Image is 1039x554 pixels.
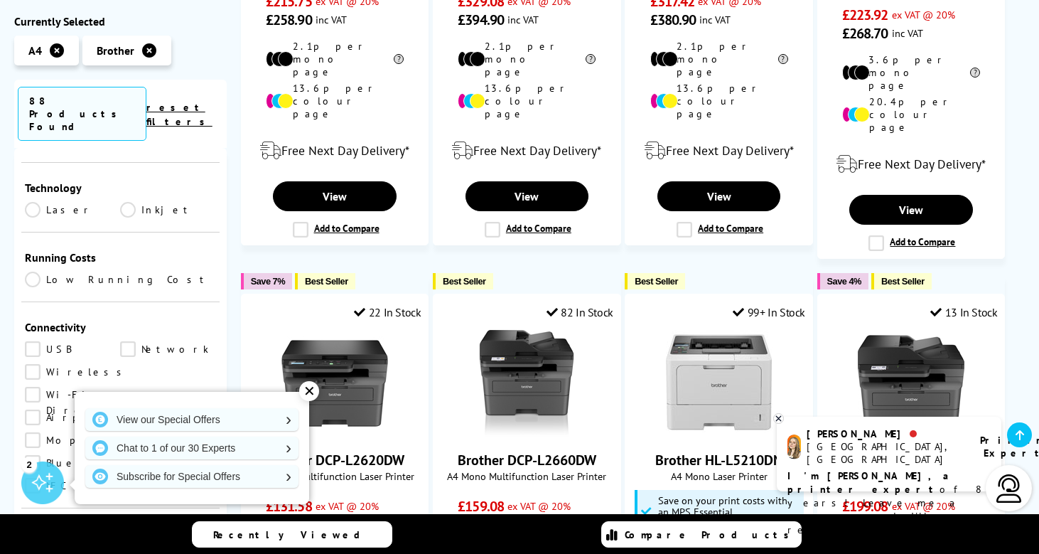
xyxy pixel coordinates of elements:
a: View [273,181,396,211]
div: 22 In Stock [354,305,421,319]
button: Save 7% [241,273,292,289]
a: Wi-Fi Direct [25,387,120,403]
label: Add to Compare [677,222,763,238]
a: Low Running Cost [25,272,216,287]
a: View our Special Offers [85,408,298,431]
span: Save on your print costs with an MPS Essential Subscription [658,494,787,530]
span: £258.90 [266,11,312,29]
a: Brother DCP-L2660DW [473,425,580,440]
span: ex VAT @ 20% [316,499,379,513]
label: Add to Compare [485,222,571,238]
div: modal_delivery [632,131,805,171]
img: amy-livechat.png [787,435,801,459]
span: Best Seller [881,276,925,287]
div: 13 In Stock [930,305,997,319]
a: Subscribe for Special Offers [85,465,298,488]
button: Best Seller [625,273,685,289]
label: Add to Compare [868,235,955,251]
span: A4 [28,43,42,58]
img: Brother HL-L5210DN [666,330,772,437]
a: Brother HL-L5210DN [666,425,772,440]
span: Best Seller [443,276,486,287]
span: £394.90 [458,11,504,29]
div: modal_delivery [441,131,613,171]
a: Recently Viewed [192,521,392,548]
div: Technology [25,181,216,195]
a: Wireless [25,364,129,380]
span: ex VAT @ 20% [507,499,571,513]
b: I'm [PERSON_NAME], a printer expert [787,469,953,496]
li: 13.6p per colour page [266,82,404,120]
a: Chat to 1 of our 30 Experts [85,437,298,459]
a: Brother DCP-L2660DW [458,451,596,469]
li: 2.1p per mono page [650,40,788,78]
button: Best Seller [295,273,355,289]
span: £268.70 [842,24,888,43]
span: A4 Mono Laser Printer [632,469,805,483]
span: £159.08 [458,497,504,516]
a: Inkjet [120,202,215,218]
span: inc VAT [507,13,539,26]
li: 13.6p per colour page [650,82,788,120]
li: 3.6p per mono page [842,53,980,92]
a: Brother HL-L5210DN [655,451,782,469]
span: inc VAT [316,13,347,26]
li: 13.6p per colour page [458,82,596,120]
a: Brother DCP-L2620DW [266,451,404,469]
div: 2 [21,457,37,472]
li: 2.1p per mono page [458,40,596,78]
span: Compare Products [625,528,797,541]
div: 82 In Stock [547,305,613,319]
a: View [657,181,780,211]
label: Add to Compare [293,222,379,238]
button: Best Seller [433,273,493,289]
div: modal_delivery [825,144,998,184]
img: Brother DCP-L2660DW [473,330,580,437]
a: View [465,181,588,211]
a: Network [120,341,215,357]
span: 88 Products Found [18,87,146,141]
div: Currently Selected [14,14,227,28]
span: ex VAT @ 20% [892,8,955,21]
a: View [849,195,972,225]
span: Best Seller [635,276,678,287]
button: Best Seller [871,273,932,289]
img: user-headset-light.svg [995,474,1023,503]
a: Airprint [25,410,126,425]
a: Bluetooth [25,455,136,471]
span: inc VAT [699,13,731,26]
div: [PERSON_NAME] [807,427,962,440]
p: of 8 years! Leave me a message and I'll respond ASAP [787,469,991,537]
button: Save 4% [817,273,868,289]
a: USB [25,341,120,357]
a: Brother DCP-L2620DW [281,425,388,440]
div: [GEOGRAPHIC_DATA], [GEOGRAPHIC_DATA] [807,440,962,466]
div: modal_delivery [249,131,421,171]
span: £223.92 [842,6,888,24]
img: Brother MFC-L2860DW [858,330,964,437]
span: Brother [97,43,134,58]
a: Mopria [25,432,120,448]
img: Brother DCP-L2620DW [281,330,388,437]
span: Save 7% [251,276,285,287]
div: Running Costs [25,250,216,265]
span: Best Seller [305,276,348,287]
span: A4 Mono Multifunction Laser Printer [441,469,613,483]
a: Compare Products [601,521,802,548]
a: NFC [25,478,120,494]
span: £380.90 [650,11,696,29]
a: reset filters [146,101,212,128]
span: A4 Mono Multifunction Laser Printer [249,469,421,483]
div: Connectivity [25,320,216,334]
span: inc VAT [892,26,923,40]
a: Laser [25,202,120,218]
span: £131.58 [266,497,312,516]
div: 99+ In Stock [733,305,805,319]
li: 20.4p per colour page [842,95,980,134]
span: Recently Viewed [213,528,375,541]
div: ✕ [299,381,319,401]
li: 2.1p per mono page [266,40,404,78]
span: Save 4% [827,276,861,287]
